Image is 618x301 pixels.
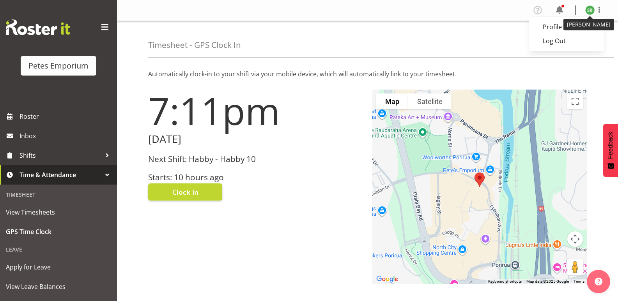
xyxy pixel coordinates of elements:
button: Map camera controls [567,231,583,247]
span: Clock In [172,187,198,197]
span: GPS Time Clock [6,226,111,238]
span: Apply for Leave [6,261,111,273]
button: Clock In [148,183,222,201]
a: Open this area in Google Maps (opens a new window) [374,274,400,284]
span: View Leave Balances [6,281,111,292]
img: Rosterit website logo [6,19,70,35]
span: Map data ©2025 Google [526,279,569,283]
h2: [DATE] [148,133,363,145]
a: GPS Time Clock [2,222,115,241]
span: Roster [19,111,113,122]
img: help-xxl-2.png [595,278,602,285]
button: Keyboard shortcuts [488,279,522,284]
span: Time & Attendance [19,169,101,181]
h4: Timesheet - GPS Clock In [148,40,241,49]
button: Feedback - Show survey [603,124,618,177]
button: Show satellite imagery [408,93,452,109]
a: Apply for Leave [2,257,115,277]
a: Profile [529,20,604,34]
span: View Timesheets [6,206,111,218]
h3: Starts: 10 hours ago [148,173,363,182]
a: Log Out [529,34,604,48]
img: Google [374,274,400,284]
span: Shifts [19,150,101,161]
span: Inbox [19,130,113,142]
a: Terms (opens in new tab) [574,279,584,283]
a: View Timesheets [2,202,115,222]
button: Drag Pegman onto the map to open Street View [567,259,583,275]
a: View Leave Balances [2,277,115,296]
div: Leave [2,241,115,257]
p: Automatically clock-in to your shift via your mobile device, which will automatically link to you... [148,69,587,79]
h3: Next Shift: Habby - Habby 10 [148,155,363,164]
img: stephanie-burden9828.jpg [585,5,595,15]
span: Feedback [607,132,614,159]
div: Timesheet [2,187,115,202]
button: Show street map [376,93,408,109]
div: Petes Emporium [28,60,89,72]
h1: 7:11pm [148,90,363,132]
button: Toggle fullscreen view [567,93,583,109]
